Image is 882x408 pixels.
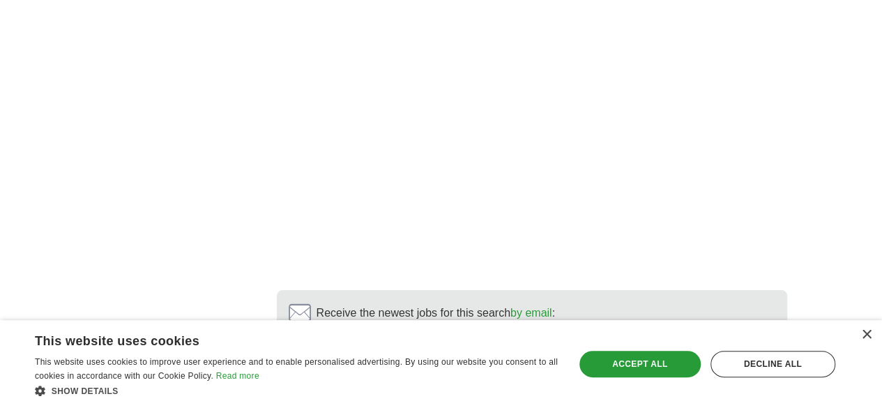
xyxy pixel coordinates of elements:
[52,386,119,396] span: Show details
[35,384,558,398] div: Show details
[510,307,552,319] a: by email
[317,305,555,322] span: Receive the newest jobs for this search :
[35,328,524,349] div: This website uses cookies
[861,330,872,340] div: Close
[579,351,701,377] div: Accept all
[710,351,835,377] div: Decline all
[35,357,558,381] span: This website uses cookies to improve user experience and to enable personalised advertising. By u...
[216,371,259,381] a: Read more, opens a new window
